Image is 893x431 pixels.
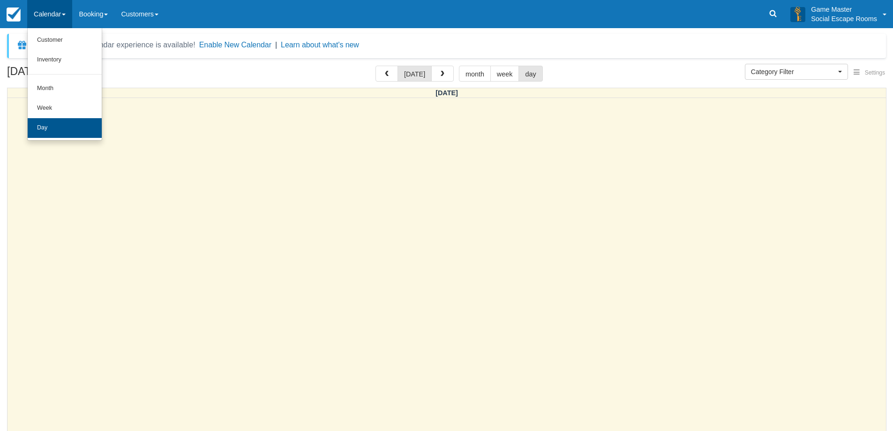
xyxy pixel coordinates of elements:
[811,5,877,14] p: Game Master
[28,98,102,118] a: Week
[490,66,519,82] button: week
[31,39,195,51] div: A new Booking Calendar experience is available!
[435,89,458,97] span: [DATE]
[7,8,21,22] img: checkfront-main-nav-mini-logo.png
[28,118,102,138] a: Day
[7,66,126,83] h2: [DATE]
[27,28,102,141] ul: Calendar
[28,30,102,50] a: Customer
[848,66,891,80] button: Settings
[865,69,885,76] span: Settings
[751,67,836,76] span: Category Filter
[745,64,848,80] button: Category Filter
[459,66,491,82] button: month
[398,66,432,82] button: [DATE]
[281,41,359,49] a: Learn about what's new
[28,50,102,70] a: Inventory
[811,14,877,23] p: Social Escape Rooms
[28,79,102,98] a: Month
[518,66,542,82] button: day
[275,41,277,49] span: |
[790,7,805,22] img: A3
[199,40,271,50] button: Enable New Calendar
